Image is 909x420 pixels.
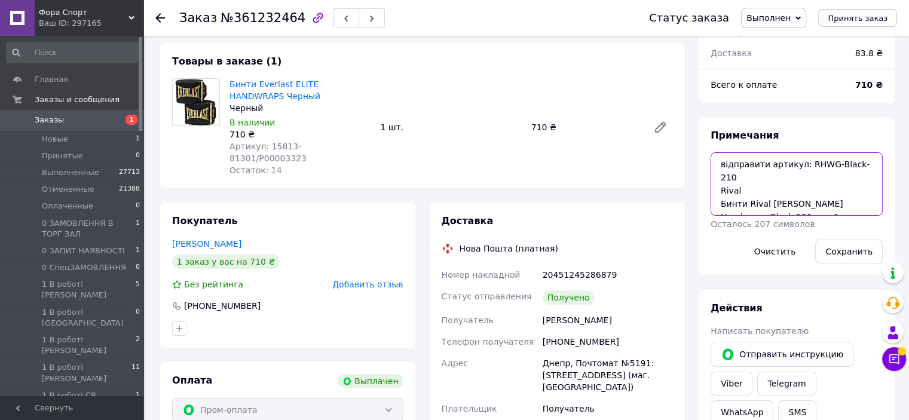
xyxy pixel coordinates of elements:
span: 27713 [119,167,140,178]
span: Действия [711,302,763,314]
div: Получатель [540,398,675,419]
button: Принять заказ [818,9,897,27]
span: Главная [35,74,68,85]
span: Написать покупателю [711,326,809,336]
div: Днепр, Почтомат №5191: [STREET_ADDRESS] (маг. [GEOGRAPHIC_DATA]) [540,352,675,398]
span: Примечания [711,130,779,141]
a: Telegram [757,372,816,396]
button: Чат с покупателем [882,347,906,371]
div: Ваш ID: 297165 [39,18,143,29]
span: Остаток: 14 [229,165,282,175]
span: 1 В роботі [GEOGRAPHIC_DATA] [42,307,136,329]
span: Принять заказ [828,14,887,23]
div: 83.8 ₴ [848,40,890,66]
span: 0 [136,307,140,329]
span: Заказы и сообщения [35,94,120,105]
div: Статус заказа [649,12,729,24]
span: 1 В роботі [PERSON_NAME] [42,362,131,384]
div: Вернуться назад [155,12,165,24]
span: 0 СпецЗАМОВЛЕННЯ [42,262,126,273]
span: 5 [136,279,140,301]
span: 0 ЗАПИТ НАЯВНОСТІ [42,246,125,256]
span: Покупатель [172,215,237,226]
a: [PERSON_NAME] [172,239,241,249]
span: Без рейтинга [184,280,243,289]
span: 1 [136,246,140,256]
span: 1 В роботі [PERSON_NAME] [42,335,136,356]
span: 2 [136,335,140,356]
div: Черный [229,102,371,114]
span: 0 [136,151,140,161]
span: Статус отправления [442,292,532,301]
span: В наличии [229,118,275,127]
div: 710 ₴ [229,128,371,140]
div: [PHONE_NUMBER] [183,300,262,312]
div: 20451245286879 [540,264,675,286]
span: 0 [136,201,140,211]
span: Номер накладной [442,270,521,280]
div: [PHONE_NUMBER] [540,331,675,352]
span: Доставка [711,48,752,58]
div: Получено [543,290,595,305]
b: 710 ₴ [855,80,883,90]
span: Фора Спорт [39,7,128,18]
a: Бинти Everlast ELITE HANDWRAPS Черный [229,79,320,101]
span: Получатель [442,315,494,325]
span: Доставка [442,215,494,226]
span: Артикул: 15813-81301/P00003323 [229,142,307,163]
span: Адрес [442,358,468,368]
span: Всего к оплате [711,80,777,90]
button: Сохранить [815,240,883,263]
a: Viber [711,372,752,396]
img: Бинти Everlast ELITE HANDWRAPS Черный [174,79,219,125]
span: Оплата [172,375,212,386]
span: №361232464 [221,11,305,25]
span: Заказы [35,115,64,125]
div: Нова Пошта (платная) [457,243,561,255]
div: Выплачен [338,374,403,388]
button: Очистить [744,240,806,263]
span: Заказ [179,11,217,25]
button: Отправить инструкцию [711,342,853,367]
span: Отмененные [42,184,94,195]
input: Поиск [6,42,141,63]
span: Принятые [42,151,83,161]
span: 1 [136,134,140,145]
span: Оплаченные [42,201,93,211]
span: Осталось 207 символов [711,219,815,229]
span: Новые [42,134,68,145]
span: 1 В роботі [PERSON_NAME] [42,279,136,301]
span: 1 В роботі СВ [42,390,96,401]
a: Редактировать [648,115,672,139]
span: Выполнен [746,13,791,23]
span: 1 [136,390,140,401]
span: 11 [131,362,140,384]
span: Товары в заказе (1) [172,56,281,67]
span: 1 товар [711,27,744,36]
div: 1 заказ у вас на 710 ₴ [172,255,280,269]
span: 21388 [119,184,140,195]
span: Телефон получателя [442,337,534,347]
span: Выполненные [42,167,99,178]
span: Плательщик [442,404,497,413]
div: [PERSON_NAME] [540,309,675,331]
span: 1 [136,218,140,240]
div: 710 ₴ [527,119,644,136]
span: Добавить отзыв [332,280,403,289]
textarea: відправити артикул: RHWG-Black-210 Rival Бинти Rival [PERSON_NAME] Handwraps Black 500 см - 1 пару [711,152,883,216]
span: 0 [136,262,140,273]
span: 1 [126,115,137,125]
div: 1 шт. [375,119,526,136]
span: 0 ЗАМОВЛЕННЯ В ТОРГ ЗАЛ [42,218,136,240]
